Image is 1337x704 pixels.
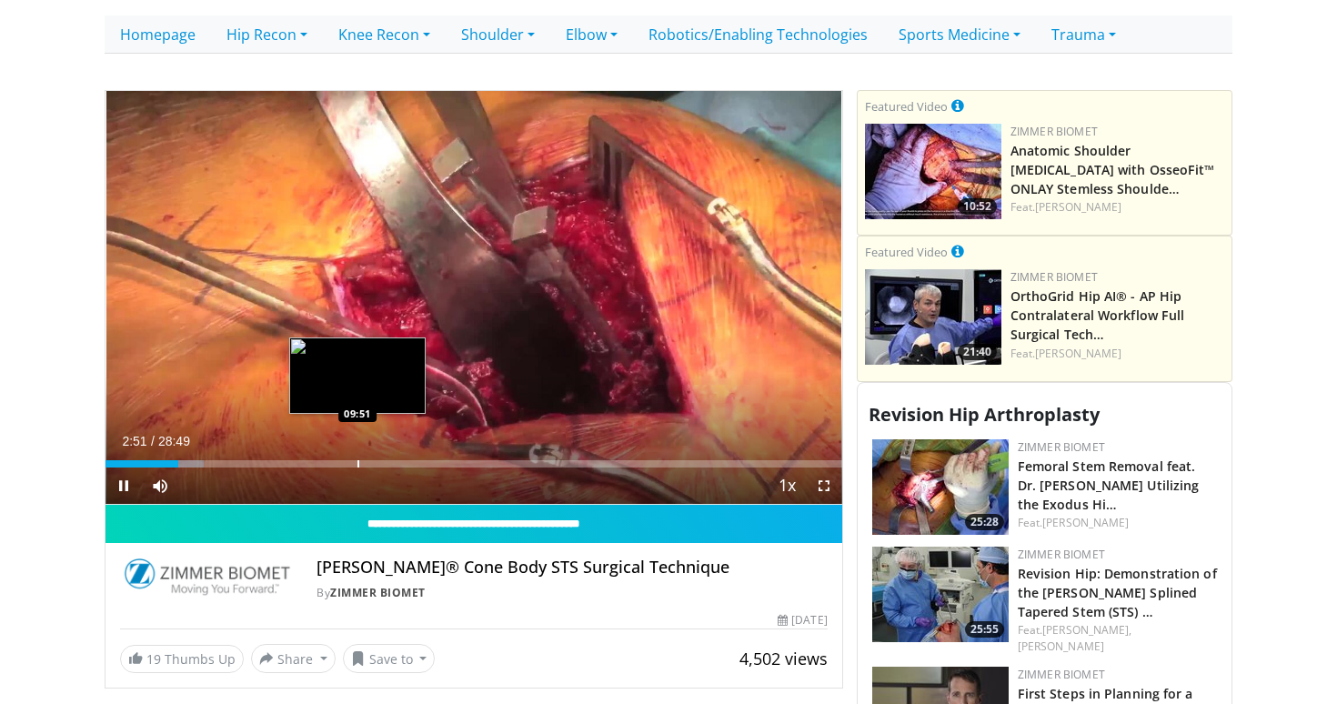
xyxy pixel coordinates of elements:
[122,434,146,448] span: 2:51
[965,621,1004,638] span: 25:55
[105,15,211,54] a: Homepage
[317,585,828,601] div: By
[769,468,806,504] button: Playback Rate
[872,547,1009,642] img: b1f1d919-f7d7-4a9d-8c53-72aa71ce2120.150x105_q85_crop-smart_upscale.jpg
[1010,199,1224,216] div: Feat.
[151,434,155,448] span: /
[865,269,1001,365] img: 96a9cbbb-25ee-4404-ab87-b32d60616ad7.150x105_q85_crop-smart_upscale.jpg
[1036,15,1131,54] a: Trauma
[865,244,948,260] small: Featured Video
[142,468,178,504] button: Mute
[1018,439,1105,455] a: Zimmer Biomet
[1018,458,1200,513] a: Femoral Stem Removal feat. Dr. [PERSON_NAME] Utilizing the Exodus Hi…
[865,124,1001,219] img: 68921608-6324-4888-87da-a4d0ad613160.150x105_q85_crop-smart_upscale.jpg
[146,650,161,668] span: 19
[1018,565,1217,620] a: Revision Hip: Demonstration of the [PERSON_NAME] Splined Tapered Stem (STS) …
[869,402,1100,427] span: Revision Hip Arthroplasty
[1010,346,1224,362] div: Feat.
[1018,667,1105,682] a: Zimmer Biomet
[106,460,842,468] div: Progress Bar
[865,124,1001,219] a: 10:52
[1010,269,1098,285] a: Zimmer Biomet
[1018,547,1105,562] a: Zimmer Biomet
[120,558,295,601] img: Zimmer Biomet
[1035,199,1121,215] a: [PERSON_NAME]
[120,645,244,673] a: 19 Thumbs Up
[550,15,633,54] a: Elbow
[446,15,550,54] a: Shoulder
[872,439,1009,535] a: 25:28
[778,612,827,629] div: [DATE]
[158,434,190,448] span: 28:49
[1042,515,1129,530] a: [PERSON_NAME]
[211,15,323,54] a: Hip Recon
[872,547,1009,642] a: 25:55
[633,15,883,54] a: Robotics/Enabling Technologies
[251,644,336,673] button: Share
[1018,515,1217,531] div: Feat.
[1010,142,1215,197] a: Anatomic Shoulder [MEDICAL_DATA] with OsseoFit™ ONLAY Stemless Shoulde…
[958,344,997,360] span: 21:40
[1035,346,1121,361] a: [PERSON_NAME]
[106,91,842,506] video-js: Video Player
[317,558,828,578] h4: [PERSON_NAME]® Cone Body STS Surgical Technique
[806,468,842,504] button: Fullscreen
[965,514,1004,530] span: 25:28
[289,337,426,414] img: image.jpeg
[865,269,1001,365] a: 21:40
[323,15,446,54] a: Knee Recon
[1010,124,1098,139] a: Zimmer Biomet
[106,468,142,504] button: Pause
[343,644,436,673] button: Save to
[958,198,997,215] span: 10:52
[330,585,426,600] a: Zimmer Biomet
[739,648,828,669] span: 4,502 views
[1018,622,1217,655] div: Feat.
[1018,639,1104,654] a: [PERSON_NAME]
[865,98,948,115] small: Featured Video
[872,439,1009,535] img: 8704042d-15d5-4ce9-b753-6dec72ffdbb1.150x105_q85_crop-smart_upscale.jpg
[883,15,1036,54] a: Sports Medicine
[1010,287,1185,343] a: OrthoGrid Hip AI® - AP Hip Contralateral Workflow Full Surgical Tech…
[1042,622,1131,638] a: [PERSON_NAME],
